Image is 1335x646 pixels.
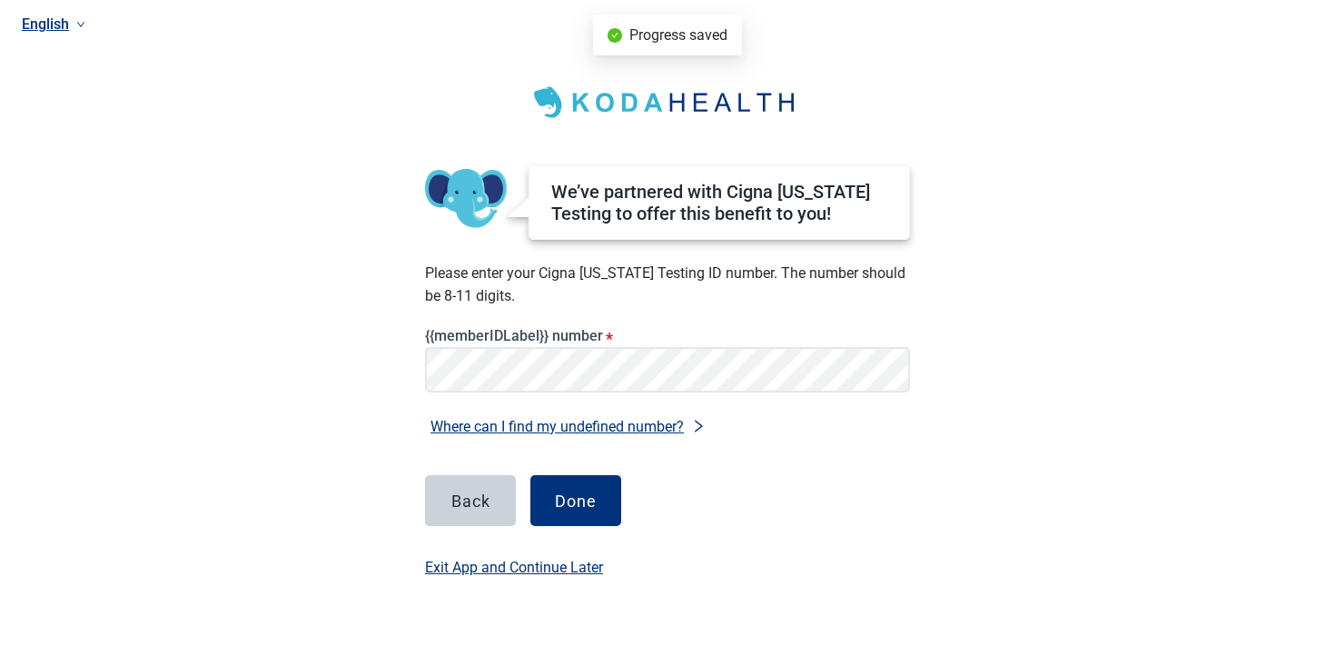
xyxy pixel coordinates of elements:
div: Please enter your Cigna [US_STATE] Testing ID number. The number should be 8-11 digits. [418,262,917,307]
button: Back [425,475,516,526]
label: {{memberIDLabel}} number [425,327,910,344]
div: We’ve partnered with Cigna [US_STATE] Testing to offer this benefit to you! [551,181,887,224]
span: down [76,20,85,29]
label: Exit App and Continue Later [425,556,603,579]
a: Current language: English [15,9,1313,39]
span: right [691,419,706,433]
img: Koda Health [522,80,813,125]
span: check-circle [608,28,622,43]
div: Done [555,492,597,510]
button: Done [530,475,621,526]
div: Back [451,492,490,510]
button: Where can I find my undefined number? [425,414,711,439]
button: Exit App and Continue Later [425,555,603,615]
span: Progress saved [629,26,727,44]
img: Koda Elephant [425,158,507,240]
